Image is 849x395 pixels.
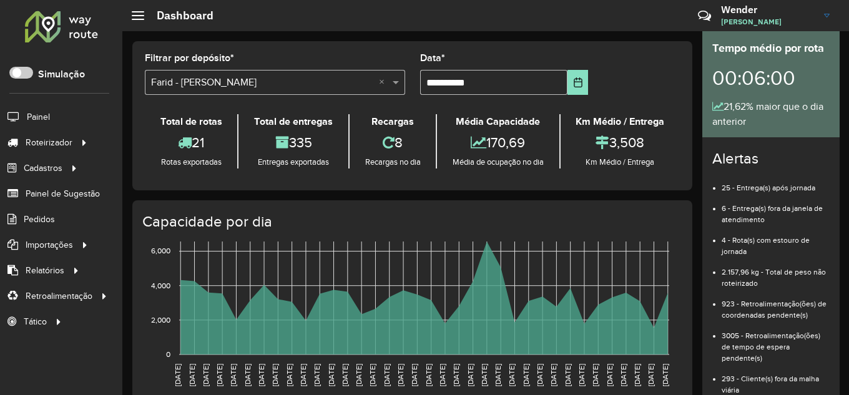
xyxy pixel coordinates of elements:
text: [DATE] [313,364,321,386]
div: Média Capacidade [440,114,556,129]
text: [DATE] [243,364,252,386]
text: 0 [166,350,170,358]
div: 3,508 [564,129,677,156]
h2: Dashboard [144,9,213,22]
label: Filtrar por depósito [145,51,234,66]
text: [DATE] [341,364,349,386]
span: Retroalimentação [26,290,92,303]
div: Total de rotas [148,114,234,129]
text: [DATE] [383,364,391,386]
div: 335 [242,129,345,156]
label: Simulação [38,67,85,82]
h4: Alertas [712,150,830,168]
text: [DATE] [508,364,516,386]
text: [DATE] [188,364,196,386]
text: [DATE] [452,364,460,386]
text: [DATE] [257,364,265,386]
div: 00:06:00 [712,57,830,99]
div: Tempo médio por rota [712,40,830,57]
text: [DATE] [591,364,599,386]
text: [DATE] [424,364,433,386]
text: [DATE] [355,364,363,386]
div: Recargas [353,114,433,129]
text: [DATE] [271,364,279,386]
span: Relatórios [26,264,64,277]
span: Importações [26,238,73,251]
li: 4 - Rota(s) com estouro de jornada [722,225,830,257]
text: [DATE] [549,364,557,386]
div: Km Médio / Entrega [564,114,677,129]
text: [DATE] [396,364,405,386]
text: 4,000 [151,281,170,290]
text: 2,000 [151,316,170,324]
text: [DATE] [299,364,307,386]
text: [DATE] [466,364,474,386]
div: 8 [353,129,433,156]
text: [DATE] [522,364,530,386]
h3: Wender [721,4,815,16]
text: [DATE] [633,364,641,386]
li: 2.157,96 kg - Total de peso não roteirizado [722,257,830,289]
li: 923 - Retroalimentação(ões) de coordenadas pendente(s) [722,289,830,321]
text: [DATE] [174,364,182,386]
text: [DATE] [661,364,669,386]
text: [DATE] [606,364,614,386]
text: [DATE] [327,364,335,386]
span: Tático [24,315,47,328]
text: [DATE] [494,364,502,386]
div: Média de ocupação no dia [440,156,556,168]
text: [DATE] [577,364,586,386]
text: [DATE] [480,364,488,386]
text: [DATE] [368,364,376,386]
text: [DATE] [536,364,544,386]
text: 6,000 [151,247,170,255]
span: Clear all [379,75,390,90]
div: Entregas exportadas [242,156,345,168]
div: 21 [148,129,234,156]
span: [PERSON_NAME] [721,16,815,27]
text: [DATE] [619,364,627,386]
div: Km Médio / Entrega [564,156,677,168]
h4: Capacidade por dia [142,213,680,231]
text: [DATE] [410,364,418,386]
text: [DATE] [564,364,572,386]
text: [DATE] [285,364,293,386]
span: Painel de Sugestão [26,187,100,200]
text: [DATE] [438,364,446,386]
label: Data [420,51,445,66]
button: Choose Date [567,70,588,95]
text: [DATE] [202,364,210,386]
a: Contato Rápido [691,2,718,29]
span: Pedidos [24,213,55,226]
text: [DATE] [215,364,223,386]
li: 3005 - Retroalimentação(ões) de tempo de espera pendente(s) [722,321,830,364]
li: 25 - Entrega(s) após jornada [722,173,830,193]
div: Rotas exportadas [148,156,234,168]
text: [DATE] [229,364,237,386]
div: 21,62% maior que o dia anterior [712,99,830,129]
span: Cadastros [24,162,62,175]
div: Recargas no dia [353,156,433,168]
div: Total de entregas [242,114,345,129]
li: 6 - Entrega(s) fora da janela de atendimento [722,193,830,225]
text: [DATE] [647,364,655,386]
span: Painel [27,110,50,124]
span: Roteirizador [26,136,72,149]
div: 170,69 [440,129,556,156]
